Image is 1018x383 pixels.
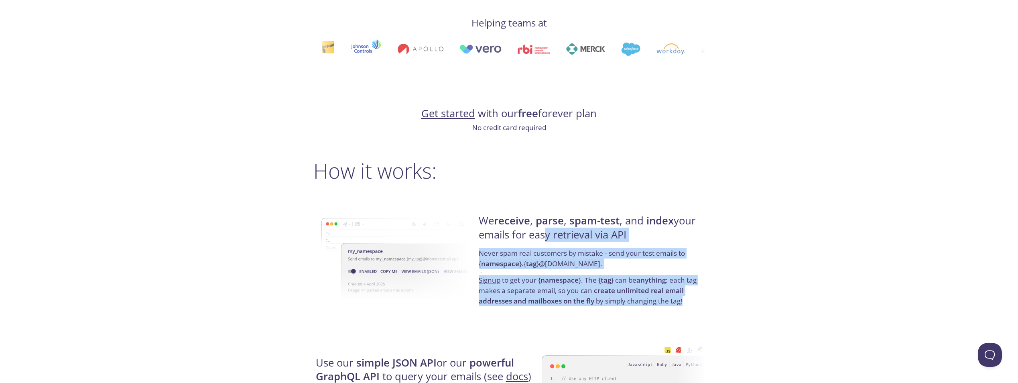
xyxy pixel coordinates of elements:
[459,45,502,54] img: vero
[569,214,620,228] strong: spam-test
[397,43,443,55] img: apollo
[540,275,579,285] strong: namespace
[479,248,702,275] p: Never spam real customers by mistake - send your test emails to .
[538,275,581,285] code: { }
[479,275,500,285] a: Signup
[646,214,674,228] strong: index
[526,259,536,268] strong: tag
[321,196,485,322] img: namespace-image
[350,39,381,59] img: johnsoncontrols
[621,43,640,56] img: salesforce
[566,43,605,55] img: merck
[479,259,600,268] code: { } . { } @[DOMAIN_NAME]
[656,43,685,55] img: workday
[313,159,705,183] h2: How it works:
[636,275,666,285] strong: anything
[978,343,1002,367] iframe: Help Scout Beacon - Open
[479,214,702,248] h4: We , , , and your emails for easy retrieval via API
[313,16,705,29] h4: Helping teams at
[313,107,705,120] h4: with our forever plan
[479,275,702,306] p: to get your . The can be : each tag makes a separate email, so you can by simply changing the tag!
[536,214,564,228] strong: parse
[518,106,538,120] strong: free
[313,122,705,133] p: No credit card required
[494,214,530,228] strong: receive
[481,259,519,268] strong: namespace
[517,45,550,54] img: rbi
[321,41,334,58] img: interac
[421,106,475,120] a: Get started
[601,275,611,285] strong: tag
[479,286,684,306] strong: create unlimited real email addresses and mailboxes on the fly
[598,275,614,285] code: { }
[356,356,437,370] strong: simple JSON API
